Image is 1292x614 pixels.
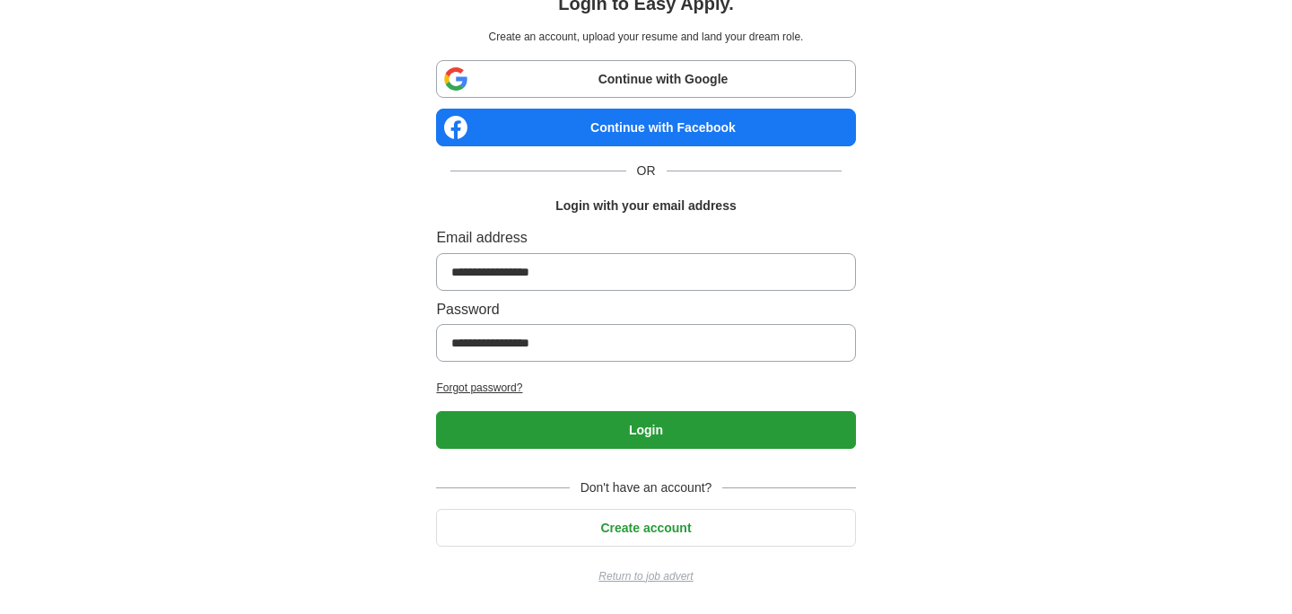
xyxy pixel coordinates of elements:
[436,60,855,98] a: Continue with Google
[436,411,855,449] button: Login
[436,380,855,397] a: Forgot password?
[436,109,855,146] a: Continue with Facebook
[555,196,736,215] h1: Login with your email address
[436,509,855,547] button: Create account
[570,478,723,497] span: Don't have an account?
[440,29,851,46] p: Create an account, upload your resume and land your dream role.
[626,161,667,180] span: OR
[436,521,855,535] a: Create account
[436,298,855,321] label: Password
[436,568,855,585] a: Return to job advert
[436,226,855,250] label: Email address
